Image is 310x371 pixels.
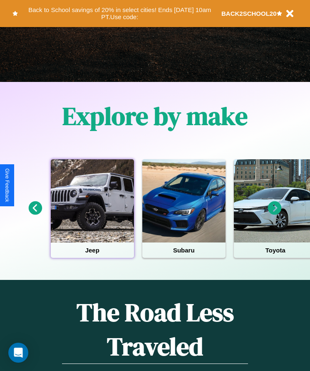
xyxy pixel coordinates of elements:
[62,99,248,133] h1: Explore by make
[4,168,10,202] div: Give Feedback
[221,10,277,17] b: BACK2SCHOOL20
[51,242,134,258] h4: Jeep
[8,343,28,363] div: Open Intercom Messenger
[142,242,226,258] h4: Subaru
[18,4,221,23] button: Back to School savings of 20% in select cities! Ends [DATE] 10am PT.Use code:
[62,295,248,364] h1: The Road Less Traveled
